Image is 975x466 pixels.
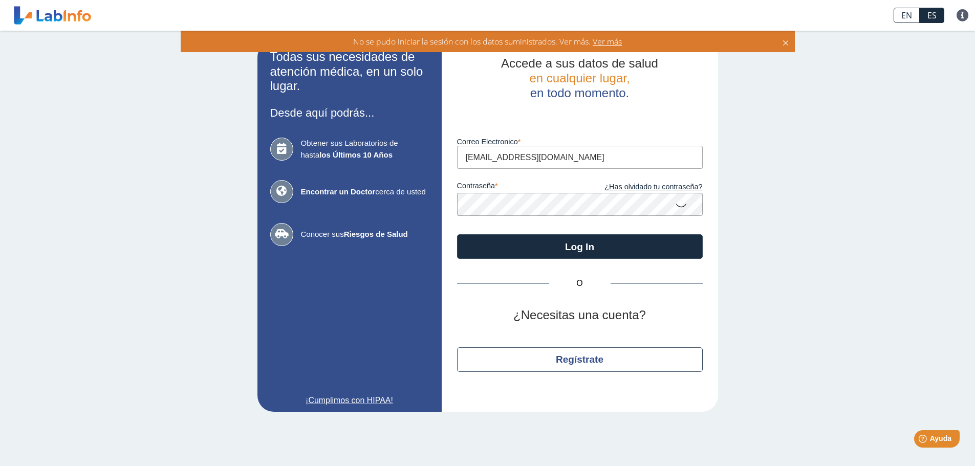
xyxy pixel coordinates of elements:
b: los Últimos 10 Años [319,150,393,159]
a: ¿Has olvidado tu contraseña? [580,182,703,193]
a: ¡Cumplimos con HIPAA! [270,394,429,407]
h2: Todas sus necesidades de atención médica, en un solo lugar. [270,50,429,94]
span: Conocer sus [301,229,429,240]
label: contraseña [457,182,580,193]
label: Correo Electronico [457,138,703,146]
b: Encontrar un Doctor [301,187,376,196]
span: O [549,277,611,290]
button: Regístrate [457,347,703,372]
span: en cualquier lugar, [529,71,630,85]
b: Riesgos de Salud [344,230,408,238]
span: No se pudo iniciar la sesión con los datos suministrados. Ver más. [353,36,591,47]
span: Accede a sus datos de salud [501,56,658,70]
span: Obtener sus Laboratorios de hasta [301,138,429,161]
a: ES [920,8,944,23]
h2: ¿Necesitas una cuenta? [457,308,703,323]
iframe: Help widget launcher [884,426,964,455]
span: Ver más [591,36,622,47]
button: Log In [457,234,703,259]
h3: Desde aquí podrás... [270,106,429,119]
span: en todo momento. [530,86,629,100]
span: cerca de usted [301,186,429,198]
a: EN [894,8,920,23]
